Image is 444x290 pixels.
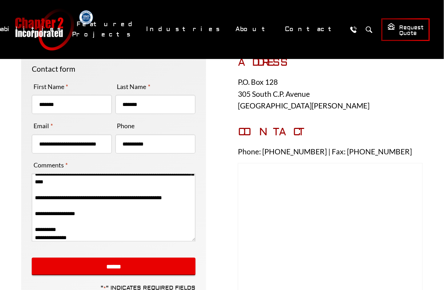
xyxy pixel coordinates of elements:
[142,22,227,37] a: Industries
[382,18,430,41] a: Request Quote
[238,146,423,158] p: Phone: [PHONE_NUMBER] | Fax: [PHONE_NUMBER]
[14,8,74,51] a: Chapter 2 Incorporated
[32,63,196,75] p: Contact form
[72,17,138,42] a: Featured Projects
[32,120,55,131] label: Email
[238,76,423,112] p: P.O. Box 128 305 South C.P. Avenue [GEOGRAPHIC_DATA][PERSON_NAME]
[238,56,423,69] h3: ADDRESS
[388,23,424,37] span: Request Quote
[280,22,343,37] a: Contact
[32,81,70,92] label: First Name
[115,120,137,131] label: Phone
[231,22,277,37] a: About
[32,160,70,171] label: Comments
[347,23,360,36] a: Call Us
[362,23,376,36] button: Search
[238,126,423,138] h3: CONTACT
[115,81,152,92] label: Last Name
